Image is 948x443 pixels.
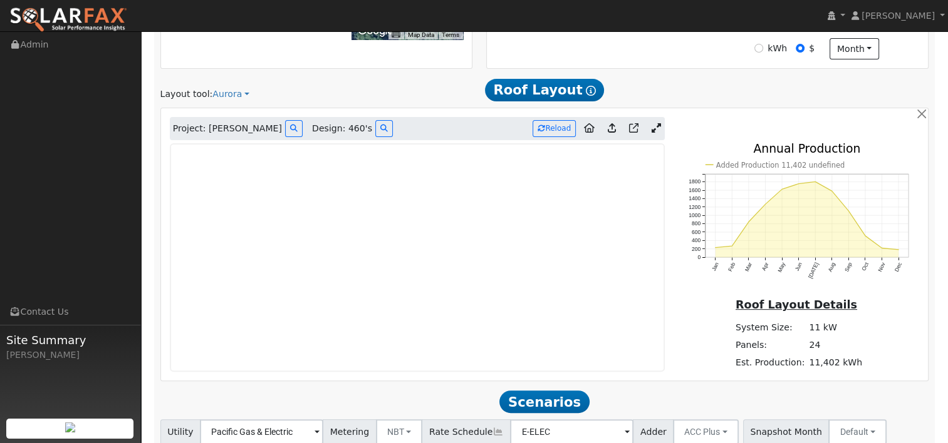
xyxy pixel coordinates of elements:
text: 0 [697,254,701,260]
text: 200 [691,246,701,252]
text: 800 [691,221,701,227]
span: Scenarios [499,390,589,413]
text: Aug [826,262,836,273]
td: 11 kW [807,318,865,336]
div: [PERSON_NAME] [6,349,134,362]
circle: onclick="" [714,247,716,248]
text: 1800 [689,179,701,185]
span: Design: 460's [312,122,372,135]
td: Est. Production: [733,354,806,371]
circle: onclick="" [831,190,833,192]
td: 24 [807,336,865,354]
circle: onclick="" [731,245,732,247]
button: Reload [533,120,576,137]
circle: onclick="" [814,181,816,183]
text: 600 [691,229,701,235]
img: SolarFax [9,7,127,33]
label: $ [809,42,815,55]
text: 1600 [689,187,701,193]
a: Expand Aurora window [647,120,665,138]
td: System Size: [733,318,806,336]
button: month [830,38,879,59]
text: Jun [794,262,803,272]
td: 11,402 kWh [807,354,865,371]
span: Site Summary [6,332,134,349]
span: Project: [PERSON_NAME] [173,122,282,135]
text: Dec [893,262,904,273]
text: Feb [727,262,736,273]
text: [DATE] [807,262,820,280]
button: Map Data [408,31,434,39]
td: Panels: [733,336,806,354]
circle: onclick="" [781,188,783,190]
text: Annual Production [753,143,860,156]
circle: onclick="" [898,249,900,251]
a: Aurora [212,88,249,101]
text: 1000 [689,212,701,218]
circle: onclick="" [764,203,766,205]
circle: onclick="" [747,221,749,223]
input: $ [796,44,805,53]
text: 400 [691,238,701,244]
input: kWh [754,44,763,53]
button: Keyboard shortcuts [392,31,400,39]
span: Roof Layout [485,79,605,101]
circle: onclick="" [881,247,883,249]
text: May [776,262,786,274]
label: kWh [768,42,787,55]
a: Aurora to Home [579,119,600,139]
span: Layout tool: [160,89,213,99]
text: Mar [743,262,753,273]
text: Sep [843,262,853,273]
circle: onclick="" [848,210,850,212]
text: Oct [860,262,870,272]
img: retrieve [65,422,75,432]
text: 1400 [689,195,701,201]
circle: onclick="" [798,183,800,185]
text: Apr [761,262,770,272]
text: 1200 [689,204,701,210]
a: Open in Aurora [624,119,643,139]
text: Jan [710,262,719,272]
i: Show Help [586,86,596,96]
text: Added Production 11,402 undefined [716,161,845,170]
span: [PERSON_NAME] [862,11,935,21]
text: Nov [877,262,887,273]
a: Upload consumption to Aurora project [603,119,621,139]
a: Terms (opens in new tab) [442,31,459,38]
circle: onclick="" [864,235,866,237]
